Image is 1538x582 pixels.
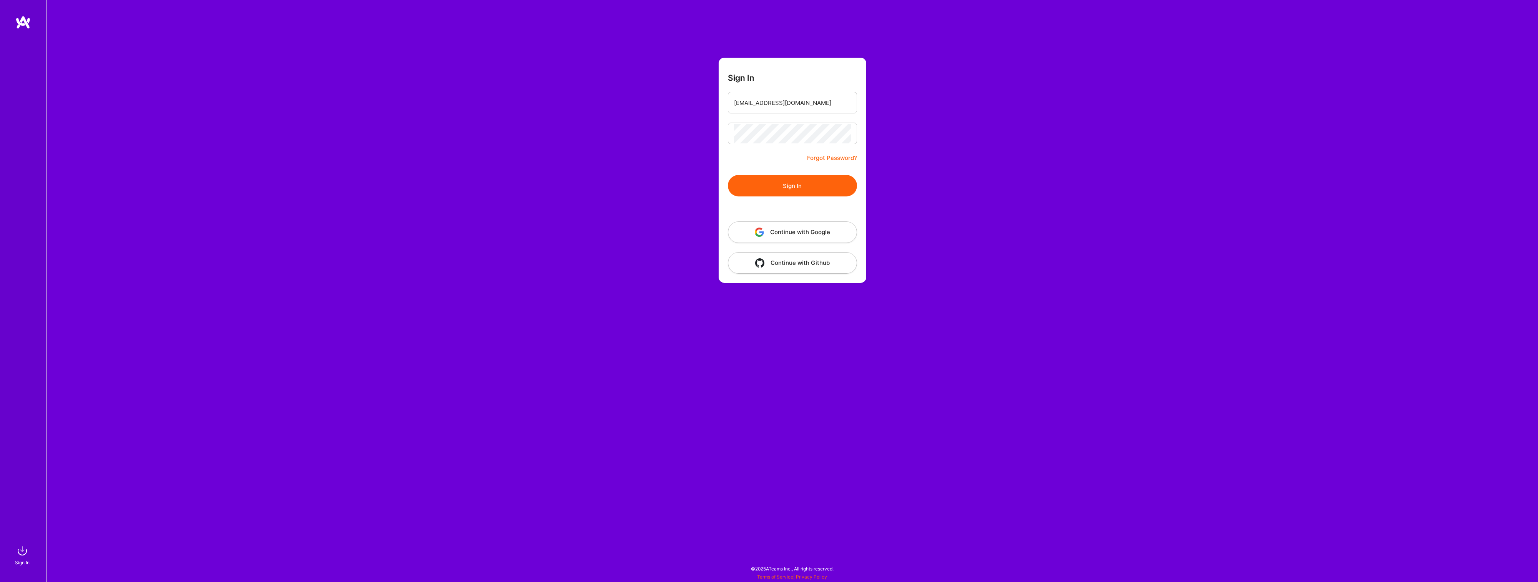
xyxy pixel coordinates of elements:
[15,559,30,567] div: Sign In
[728,73,754,83] h3: Sign In
[15,15,31,29] img: logo
[807,153,857,163] a: Forgot Password?
[796,574,827,580] a: Privacy Policy
[46,559,1538,578] div: © 2025 ATeams Inc., All rights reserved.
[755,228,764,237] img: icon
[757,574,827,580] span: |
[15,543,30,559] img: sign in
[728,221,857,243] button: Continue with Google
[755,258,764,268] img: icon
[728,175,857,196] button: Sign In
[16,543,30,567] a: sign inSign In
[757,574,793,580] a: Terms of Service
[734,93,851,113] input: Email...
[728,252,857,274] button: Continue with Github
